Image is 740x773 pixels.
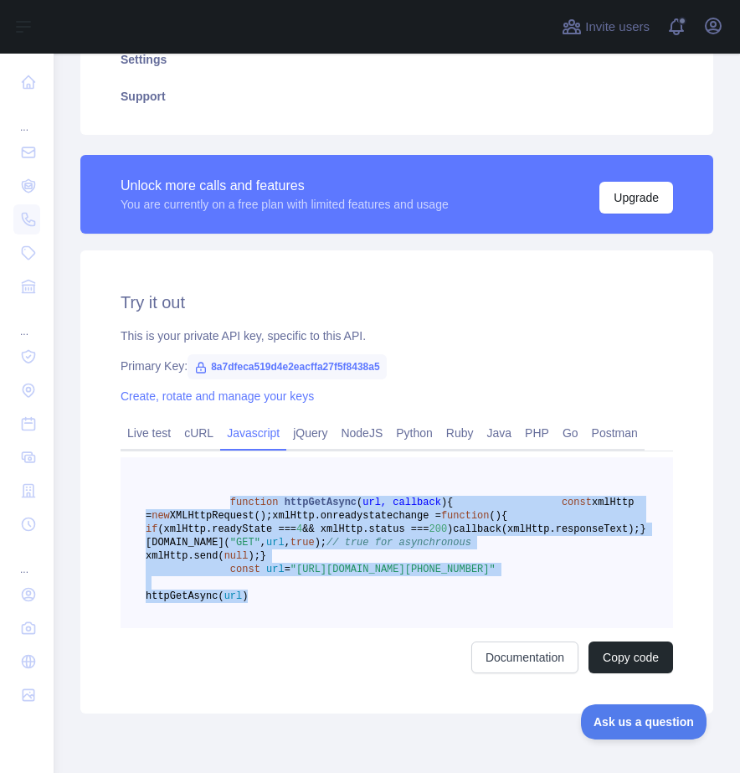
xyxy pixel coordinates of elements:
span: && xmlHttp.status === [302,523,429,535]
a: Python [389,420,439,446]
a: Live test [121,420,177,446]
div: ... [13,100,40,134]
div: This is your private API key, specific to this API. [121,327,673,344]
span: httpGetAsync [285,497,357,508]
span: // true for asynchronous [326,537,471,549]
span: true [290,537,315,549]
span: ) [496,510,501,522]
div: ... [13,543,40,576]
span: null [224,550,249,562]
span: { [447,497,453,508]
a: Javascript [220,420,286,446]
span: ) [242,590,248,602]
span: 200 [429,523,447,535]
span: ); [315,537,326,549]
div: You are currently on a free plan with limited features and usage [121,196,449,213]
span: httpGetAsync( [146,590,224,602]
h2: Try it out [121,291,673,314]
span: Invite users [585,18,650,37]
span: ); [248,550,260,562]
span: 8a7dfeca519d4e2eacffa27f5f8438a5 [188,354,387,379]
span: const [562,497,592,508]
iframe: Toggle Customer Support [581,704,707,740]
button: Copy code [588,642,673,673]
span: "GET" [230,537,260,549]
span: new [152,510,170,522]
div: ... [13,305,40,338]
button: Upgrade [599,182,673,214]
span: xmlHttp.onreadystatechange = [272,510,441,522]
a: Ruby [439,420,480,446]
span: , [285,537,290,549]
a: jQuery [286,420,334,446]
span: if [146,523,157,535]
span: { [501,510,507,522]
span: const [230,564,260,575]
span: ) [441,497,447,508]
span: ( [489,510,495,522]
span: , [260,537,266,549]
span: 4 [296,523,302,535]
span: function [441,510,490,522]
span: function [230,497,279,508]
span: xmlHttp.send( [146,550,224,562]
span: = [285,564,290,575]
span: } [260,550,266,562]
a: cURL [177,420,220,446]
span: ) [447,523,453,535]
a: Support [100,78,693,115]
span: XMLHttpRequest(); [170,510,272,522]
a: Postman [585,420,645,446]
span: [DOMAIN_NAME]( [146,537,230,549]
a: Create, rotate and manage your keys [121,389,314,403]
div: Primary Key: [121,358,673,374]
span: callback(xmlHttp.responseText); [453,523,640,535]
span: ( [357,497,362,508]
span: url [224,590,243,602]
span: } [640,523,646,535]
a: Documentation [471,642,578,673]
span: "[URL][DOMAIN_NAME][PHONE_NUMBER]" [290,564,496,575]
a: PHP [518,420,556,446]
a: Go [556,420,585,446]
a: Settings [100,41,693,78]
a: Java [480,420,519,446]
a: NodeJS [334,420,389,446]
span: url [266,564,285,575]
span: url, callback [362,497,441,508]
button: Invite users [558,13,653,40]
span: (xmlHttp.readyState === [157,523,296,535]
span: url [266,537,285,549]
div: Unlock more calls and features [121,176,449,196]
